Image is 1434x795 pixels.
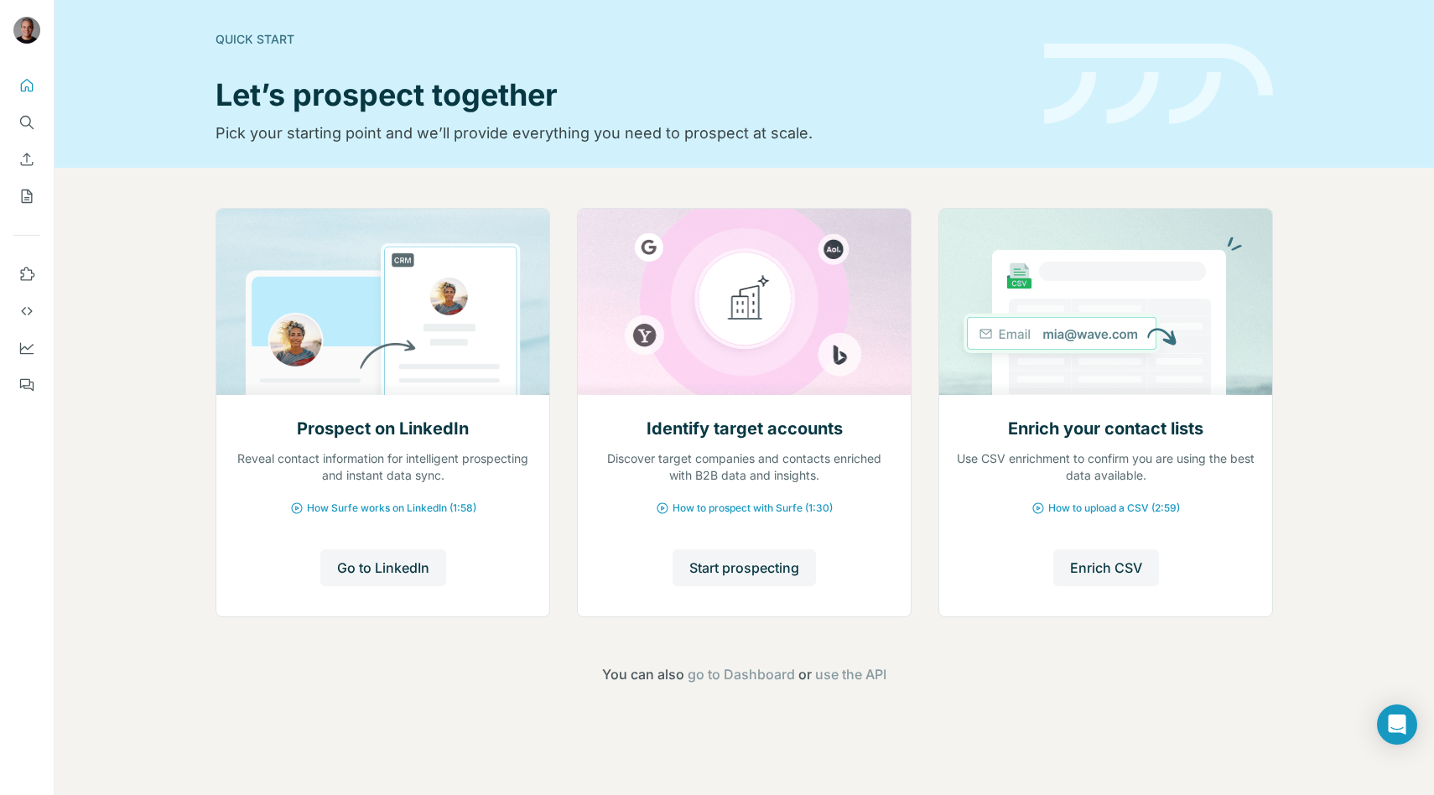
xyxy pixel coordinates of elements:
[337,558,429,578] span: Go to LinkedIn
[13,333,40,363] button: Dashboard
[27,27,40,40] img: logo_orange.svg
[13,259,40,289] button: Use Surfe on LinkedIn
[1377,704,1417,745] div: Open Intercom Messenger
[27,44,40,57] img: website_grey.svg
[798,664,812,684] span: or
[602,664,684,684] span: You can also
[689,558,799,578] span: Start prospecting
[216,209,550,395] img: Prospect on LinkedIn
[47,27,82,40] div: v 4.0.25
[673,549,816,586] button: Start prospecting
[595,450,894,484] p: Discover target companies and contacts enriched with B2B data and insights.
[1053,549,1159,586] button: Enrich CSV
[1044,44,1273,125] img: banner
[815,664,886,684] button: use the API
[577,209,912,395] img: Identify target accounts
[1048,501,1180,516] span: How to upload a CSV (2:59)
[216,31,1024,48] div: Quick start
[13,144,40,174] button: Enrich CSV
[13,296,40,326] button: Use Surfe API
[307,501,476,516] span: How Surfe works on LinkedIn (1:58)
[13,107,40,138] button: Search
[216,78,1024,112] h1: Let’s prospect together
[320,549,446,586] button: Go to LinkedIn
[688,664,795,684] button: go to Dashboard
[13,181,40,211] button: My lists
[167,97,180,111] img: tab_keywords_by_traffic_grey.svg
[297,417,469,440] h2: Prospect on LinkedIn
[1070,558,1142,578] span: Enrich CSV
[216,122,1024,145] p: Pick your starting point and we’ll provide everything you need to prospect at scale.
[185,99,283,110] div: Keywords by Traffic
[956,450,1255,484] p: Use CSV enrichment to confirm you are using the best data available.
[233,450,533,484] p: Reveal contact information for intelligent prospecting and instant data sync.
[13,70,40,101] button: Quick start
[1008,417,1203,440] h2: Enrich your contact lists
[673,501,833,516] span: How to prospect with Surfe (1:30)
[45,97,59,111] img: tab_domain_overview_orange.svg
[64,99,150,110] div: Domain Overview
[44,44,184,57] div: Domain: [DOMAIN_NAME]
[647,417,843,440] h2: Identify target accounts
[13,17,40,44] img: Avatar
[13,370,40,400] button: Feedback
[938,209,1273,395] img: Enrich your contact lists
